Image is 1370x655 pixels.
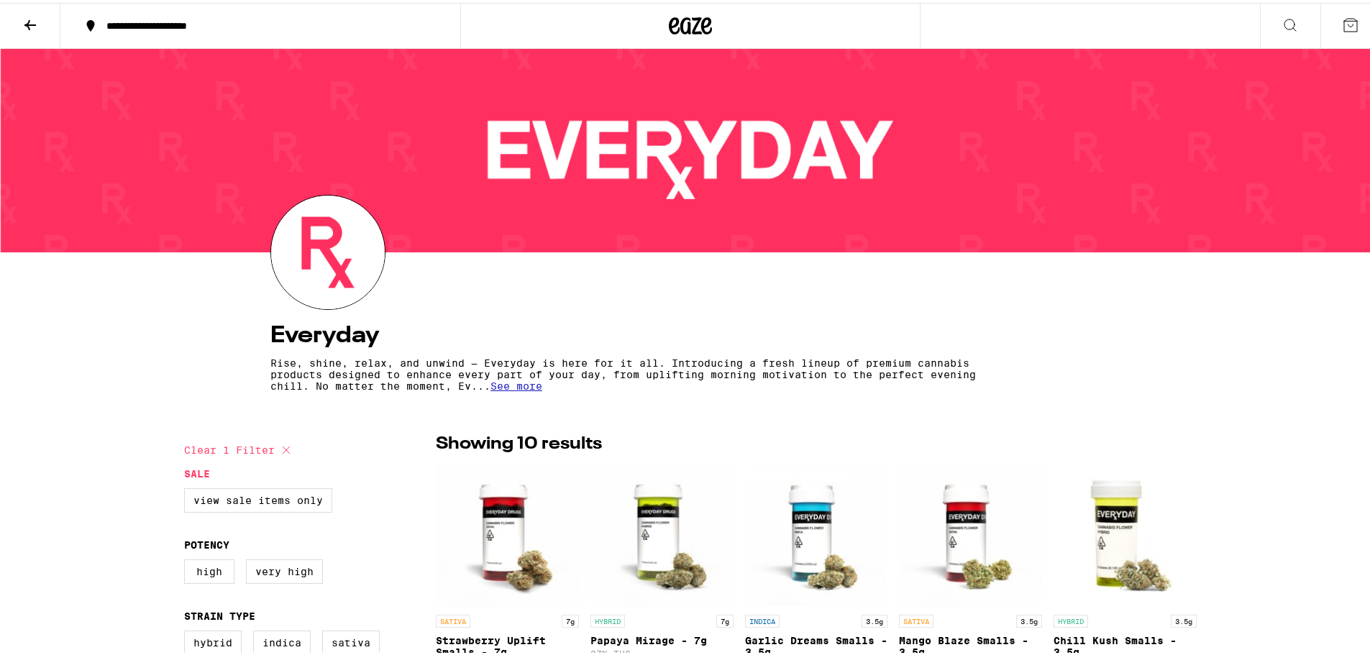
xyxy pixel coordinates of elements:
[745,612,780,625] p: INDICA
[590,612,625,625] p: HYBRID
[184,608,255,619] legend: Strain Type
[436,632,579,655] p: Strawberry Uplift Smalls - 7g
[562,612,579,625] p: 7g
[1171,612,1197,625] p: 3.5g
[1054,632,1197,655] p: Chill Kush Smalls - 3.5g
[899,461,1042,605] img: Everyday - Mango Blaze Smalls - 3.5g
[745,632,888,655] p: Garlic Dreams Smalls - 3.5g
[716,612,734,625] p: 7g
[590,632,734,643] p: Papaya Mirage - 7g
[9,10,104,22] span: Hi. Need any help?
[1054,612,1088,625] p: HYBRID
[745,461,888,605] img: Everyday - Garlic Dreams Smalls - 3.5g
[436,429,602,454] p: Showing 10 results
[590,461,734,605] img: Everyday - Papaya Mirage - 7g
[899,612,933,625] p: SATIVA
[184,536,229,548] legend: Potency
[270,354,984,389] p: Rise, shine, relax, and unwind — Everyday is here for it all. Introducing a fresh lineup of premi...
[270,321,1110,344] h4: Everyday
[184,556,234,581] label: High
[246,556,323,581] label: Very High
[184,485,332,510] label: View Sale Items Only
[862,612,887,625] p: 3.5g
[322,628,380,652] label: Sativa
[271,193,385,306] img: Everyday logo
[253,628,311,652] label: Indica
[899,632,1042,655] p: Mango Blaze Smalls - 3.5g
[184,465,210,477] legend: Sale
[1054,461,1197,605] img: Everyday - Chill Kush Smalls - 3.5g
[490,377,542,389] span: See more
[184,628,242,652] label: Hybrid
[436,612,470,625] p: SATIVA
[436,461,579,605] img: Everyday - Strawberry Uplift Smalls - 7g
[184,429,295,465] button: Clear 1 filter
[1016,612,1042,625] p: 3.5g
